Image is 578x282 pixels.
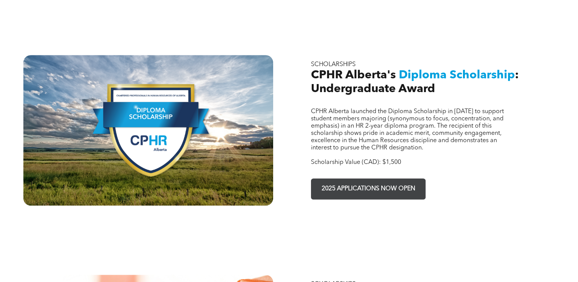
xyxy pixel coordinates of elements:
span: CPHR Alberta launched the Diploma Scholarship in [DATE] to support student members majoring (syno... [311,109,504,151]
span: CPHR Alberta's [311,70,396,81]
span: SCHOLARSHIPS [311,62,356,68]
a: 2025 APPLICATIONS NOW OPEN [311,178,426,199]
span: : Undergraduate Award [311,70,519,95]
span: 2025 APPLICATIONS NOW OPEN [319,182,418,196]
span: Diploma Scholarship [399,70,515,81]
span: Scholarship Value (CAD): $1,500 [311,159,401,165]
